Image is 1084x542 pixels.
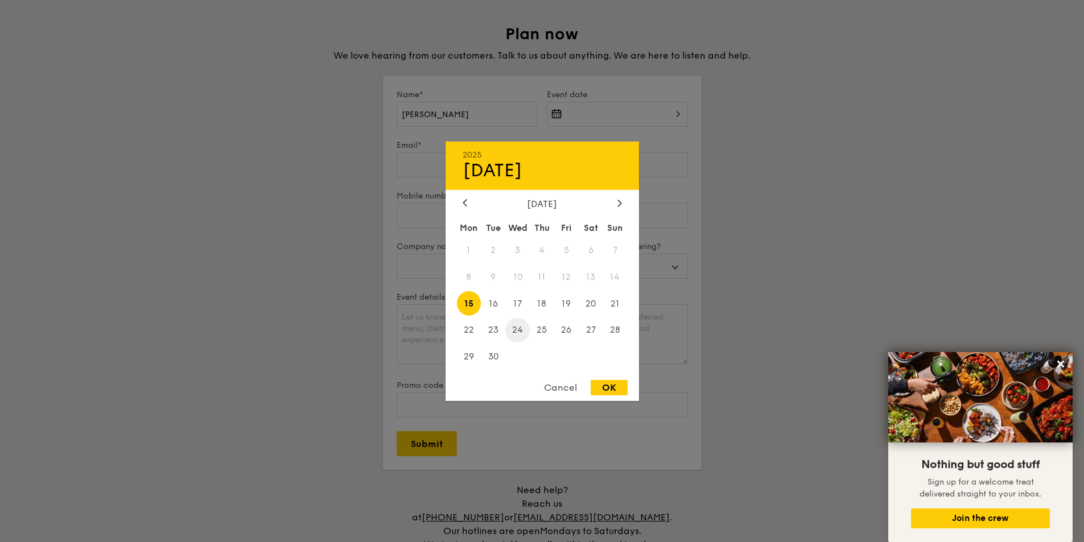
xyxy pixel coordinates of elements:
span: 24 [505,318,530,342]
div: [DATE] [463,198,622,209]
div: OK [591,380,628,395]
span: 15 [457,291,481,316]
div: 2025 [463,150,622,159]
div: Cancel [533,380,588,395]
span: Nothing but good stuff [921,458,1040,471]
span: 19 [554,291,579,316]
div: Sun [603,217,628,238]
span: 17 [505,291,530,316]
span: 6 [579,238,603,262]
span: 21 [603,291,628,316]
span: 7 [603,238,628,262]
span: 9 [481,264,505,289]
span: 28 [603,318,628,342]
span: 13 [579,264,603,289]
div: Mon [457,217,481,238]
span: 20 [579,291,603,316]
span: 8 [457,264,481,289]
span: 10 [505,264,530,289]
span: 22 [457,318,481,342]
span: 11 [530,264,554,289]
span: 2 [481,238,505,262]
button: Join the crew [911,508,1050,528]
div: Thu [530,217,554,238]
span: 29 [457,345,481,369]
button: Close [1052,355,1070,373]
span: 3 [505,238,530,262]
span: 27 [579,318,603,342]
span: 14 [603,264,628,289]
span: Sign up for a welcome treat delivered straight to your inbox. [920,477,1041,499]
div: Wed [505,217,530,238]
div: Sat [579,217,603,238]
span: 12 [554,264,579,289]
span: 26 [554,318,579,342]
span: 4 [530,238,554,262]
div: Tue [481,217,505,238]
span: 30 [481,345,505,369]
span: 5 [554,238,579,262]
span: 16 [481,291,505,316]
div: Fri [554,217,579,238]
span: 1 [457,238,481,262]
div: [DATE] [463,159,622,181]
span: 23 [481,318,505,342]
span: 18 [530,291,554,316]
img: DSC07876-Edit02-Large.jpeg [888,352,1073,442]
span: 25 [530,318,554,342]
